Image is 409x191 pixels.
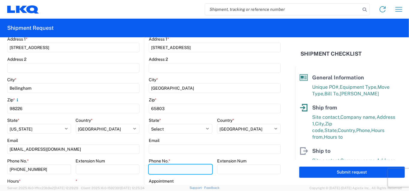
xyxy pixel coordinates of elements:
label: Address 1 [7,36,28,42]
label: Phone No. [7,158,29,164]
label: Address 1 [149,36,169,42]
label: Zip [149,97,157,103]
label: Phone No. [149,158,170,164]
label: Email [149,138,160,143]
label: City [7,77,16,82]
span: City, [315,121,325,127]
a: Support [190,186,204,189]
span: State, [324,128,338,133]
span: Unique PO#, [312,84,340,90]
label: Extension Num [217,158,246,164]
h2: Shipment Checklist [300,50,362,57]
label: Address 2 [149,57,168,62]
span: Phone, [356,128,371,133]
label: Country [76,118,93,123]
label: Appointment [149,178,174,184]
span: Equipment Type, [340,84,378,90]
span: Server: 2025.16.0-1ffcc23b9e2 [7,186,78,190]
span: General Information [312,74,364,81]
span: Hours to [324,134,343,140]
span: Site contact, [312,114,340,120]
label: Address 2 [7,57,26,62]
span: [PERSON_NAME] [340,91,379,97]
span: [DATE] 12:25:34 [120,186,145,190]
span: [DATE] 12:29:29 [54,186,78,190]
label: Hours [7,178,21,184]
h2: Shipment Request [7,24,54,32]
span: Company name, [340,158,377,163]
span: Copyright © [DATE]-[DATE] Agistix Inc., All Rights Reserved [309,185,402,191]
input: Shipment, tracking or reference number [205,4,360,15]
span: Site contact, [312,158,340,163]
label: Zip [7,97,20,103]
label: Extension Num [76,158,105,164]
span: Ship to [312,148,330,154]
label: City [149,77,158,82]
label: Email [7,138,18,143]
label: Country [217,118,234,123]
a: Feedback [204,186,219,189]
span: Ship from [312,104,337,111]
span: Client: 2025.16.0-1592391 [81,186,145,190]
span: Bill To, [324,91,340,97]
label: State [149,118,161,123]
label: State [7,118,19,123]
button: Submit request [299,167,405,178]
span: Company name, [340,114,377,120]
span: Country, [338,128,356,133]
